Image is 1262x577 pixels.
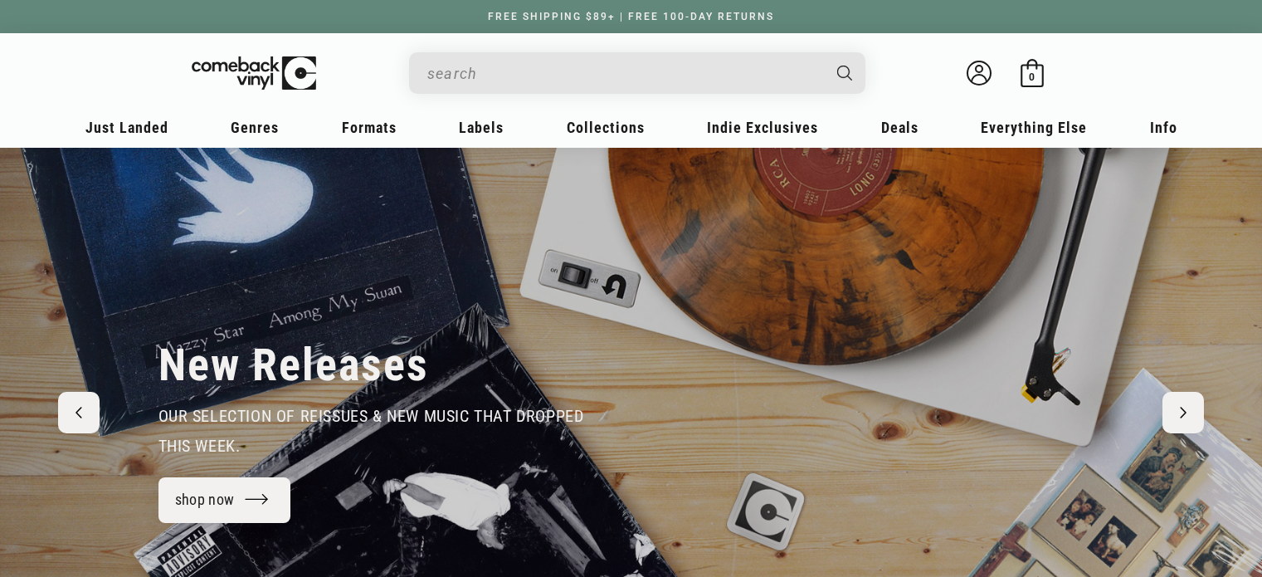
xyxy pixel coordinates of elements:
[1150,119,1177,136] span: Info
[822,52,867,94] button: Search
[158,477,291,523] a: shop now
[1162,392,1204,433] button: Next slide
[459,119,504,136] span: Labels
[158,406,584,456] span: our selection of reissues & new music that dropped this week.
[58,392,100,433] button: Previous slide
[1029,71,1035,83] span: 0
[427,56,821,90] input: search
[231,119,279,136] span: Genres
[881,119,918,136] span: Deals
[85,119,168,136] span: Just Landed
[342,119,397,136] span: Formats
[158,338,429,393] h2: New Releases
[409,52,865,94] div: Search
[707,119,818,136] span: Indie Exclusives
[471,11,791,22] a: FREE SHIPPING $89+ | FREE 100-DAY RETURNS
[567,119,645,136] span: Collections
[981,119,1087,136] span: Everything Else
